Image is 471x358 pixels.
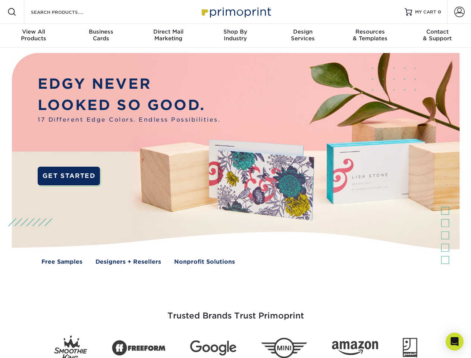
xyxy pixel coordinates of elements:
iframe: Google Customer Reviews [2,335,63,355]
p: EDGY NEVER [38,73,220,95]
a: Nonprofit Solutions [174,258,235,266]
a: Contact& Support [404,24,471,48]
span: Contact [404,28,471,35]
img: Google [190,340,236,356]
span: 0 [438,9,441,15]
a: Shop ByIndustry [202,24,269,48]
a: Free Samples [41,258,82,266]
div: Industry [202,28,269,42]
p: LOOKED SO GOOD. [38,95,220,116]
h3: Trusted Brands Trust Primoprint [18,293,454,330]
a: Designers + Resellers [95,258,161,266]
img: Primoprint [198,4,273,20]
a: DesignServices [269,24,336,48]
div: Cards [67,28,134,42]
span: Design [269,28,336,35]
img: Goodwill [403,338,417,358]
img: Amazon [332,341,378,355]
a: GET STARTED [38,167,100,185]
span: Direct Mail [135,28,202,35]
div: & Templates [336,28,404,42]
span: MY CART [415,9,436,15]
input: SEARCH PRODUCTS..... [30,7,103,16]
span: 17 Different Edge Colors. Endless Possibilities. [38,116,220,124]
div: Marketing [135,28,202,42]
div: & Support [404,28,471,42]
div: Services [269,28,336,42]
span: Shop By [202,28,269,35]
a: Resources& Templates [336,24,404,48]
a: BusinessCards [67,24,134,48]
div: Open Intercom Messenger [446,333,464,351]
span: Resources [336,28,404,35]
span: Business [67,28,134,35]
a: Direct MailMarketing [135,24,202,48]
